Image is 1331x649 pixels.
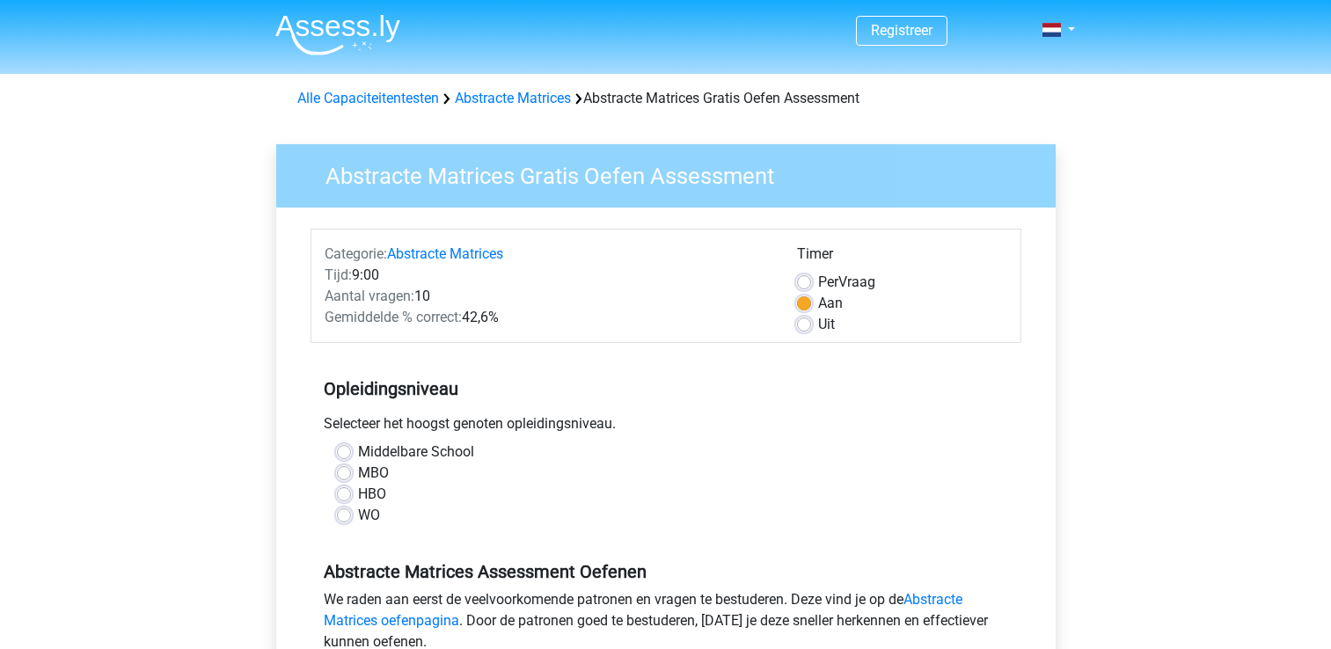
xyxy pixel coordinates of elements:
label: HBO [358,484,386,505]
label: Vraag [818,272,875,293]
label: MBO [358,463,389,484]
label: Middelbare School [358,441,474,463]
label: WO [358,505,380,526]
div: Timer [797,244,1007,272]
a: Abstracte Matrices [455,90,571,106]
label: Aan [818,293,843,314]
span: Tijd: [325,266,352,283]
span: Categorie: [325,245,387,262]
div: Abstracte Matrices Gratis Oefen Assessment [290,88,1042,109]
div: 42,6% [311,307,784,328]
a: Registreer [871,22,932,39]
div: 10 [311,286,784,307]
label: Uit [818,314,835,335]
a: Alle Capaciteitentesten [297,90,439,106]
div: Selecteer het hoogst genoten opleidingsniveau. [311,413,1021,441]
div: 9:00 [311,265,784,286]
span: Gemiddelde % correct: [325,309,462,325]
img: Assessly [275,14,400,55]
h3: Abstracte Matrices Gratis Oefen Assessment [304,156,1042,190]
span: Per [818,273,838,290]
h5: Opleidingsniveau [324,371,1008,406]
h5: Abstracte Matrices Assessment Oefenen [324,561,1008,582]
a: Abstracte Matrices [387,245,503,262]
span: Aantal vragen: [325,288,414,304]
